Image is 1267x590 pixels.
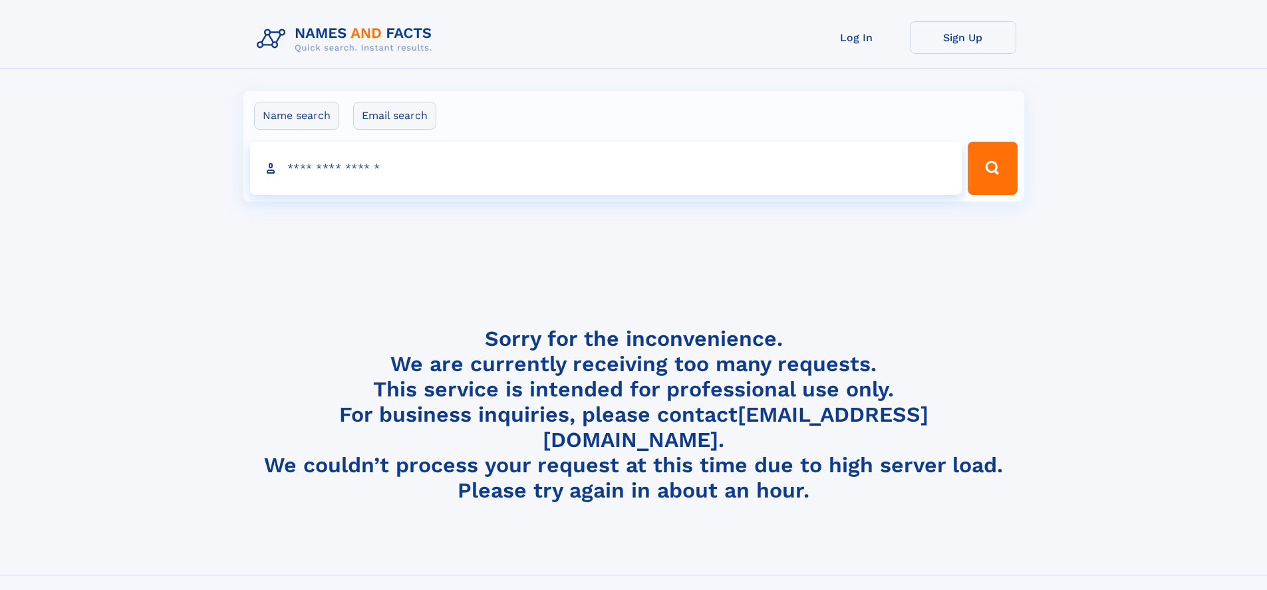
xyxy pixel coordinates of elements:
[353,102,436,130] label: Email search
[803,21,910,54] a: Log In
[910,21,1016,54] a: Sign Up
[254,102,339,130] label: Name search
[543,402,928,452] a: [EMAIL_ADDRESS][DOMAIN_NAME]
[251,21,443,57] img: Logo Names and Facts
[968,142,1017,195] button: Search Button
[250,142,962,195] input: search input
[251,326,1016,504] h4: Sorry for the inconvenience. We are currently receiving too many requests. This service is intend...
